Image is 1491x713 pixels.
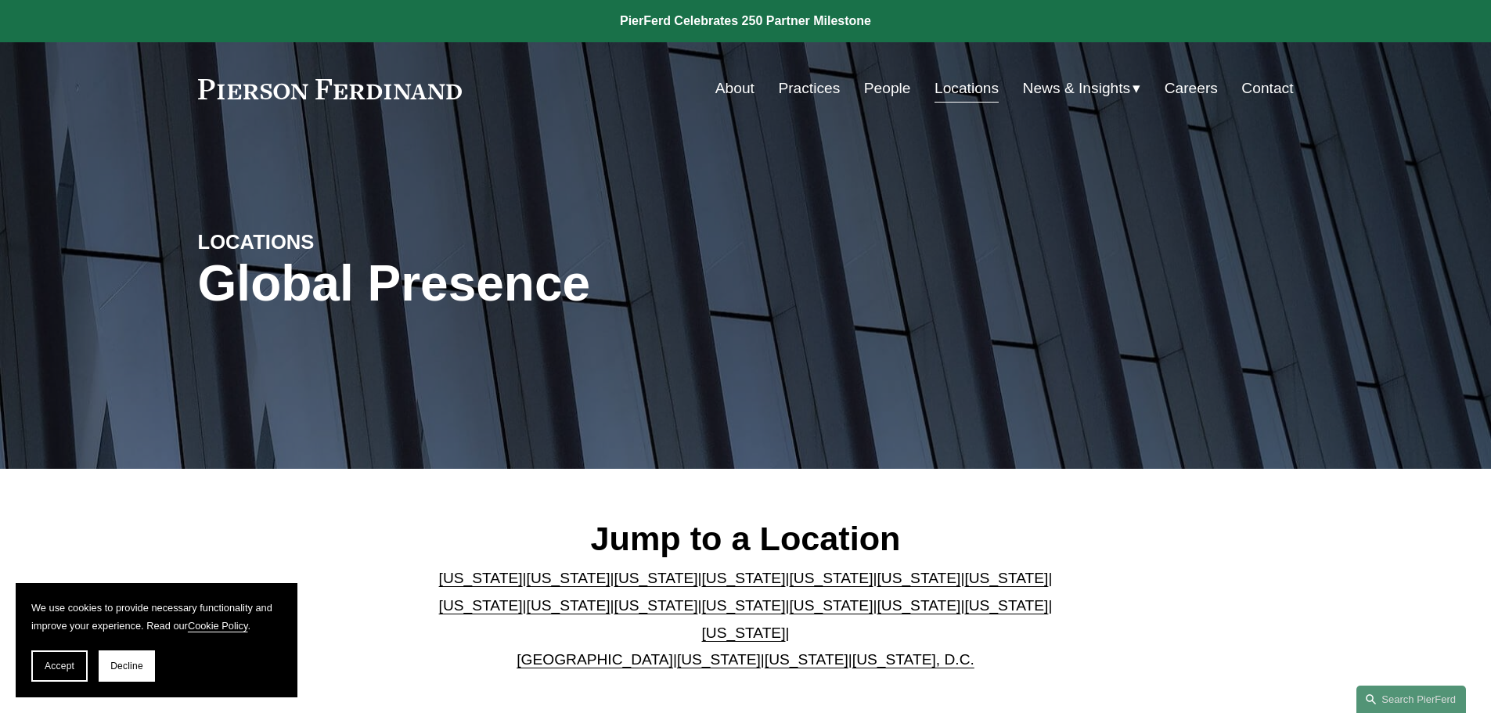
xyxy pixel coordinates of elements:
[614,597,698,614] a: [US_STATE]
[1165,74,1218,103] a: Careers
[16,583,297,697] section: Cookie banner
[765,651,848,668] a: [US_STATE]
[198,229,472,254] h4: LOCATIONS
[702,570,786,586] a: [US_STATE]
[439,570,523,586] a: [US_STATE]
[877,597,960,614] a: [US_STATE]
[864,74,911,103] a: People
[517,651,673,668] a: [GEOGRAPHIC_DATA]
[45,661,74,672] span: Accept
[31,650,88,682] button: Accept
[702,597,786,614] a: [US_STATE]
[527,597,610,614] a: [US_STATE]
[188,620,248,632] a: Cookie Policy
[789,570,873,586] a: [US_STATE]
[702,625,786,641] a: [US_STATE]
[439,597,523,614] a: [US_STATE]
[715,74,755,103] a: About
[935,74,999,103] a: Locations
[527,570,610,586] a: [US_STATE]
[964,597,1048,614] a: [US_STATE]
[99,650,155,682] button: Decline
[1023,74,1141,103] a: folder dropdown
[1356,686,1466,713] a: Search this site
[964,570,1048,586] a: [US_STATE]
[1241,74,1293,103] a: Contact
[31,599,282,635] p: We use cookies to provide necessary functionality and improve your experience. Read our .
[1023,75,1131,103] span: News & Insights
[614,570,698,586] a: [US_STATE]
[778,74,840,103] a: Practices
[110,661,143,672] span: Decline
[789,597,873,614] a: [US_STATE]
[198,255,928,312] h1: Global Presence
[852,651,974,668] a: [US_STATE], D.C.
[426,518,1065,559] h2: Jump to a Location
[677,651,761,668] a: [US_STATE]
[877,570,960,586] a: [US_STATE]
[426,565,1065,673] p: | | | | | | | | | | | | | | | | | |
